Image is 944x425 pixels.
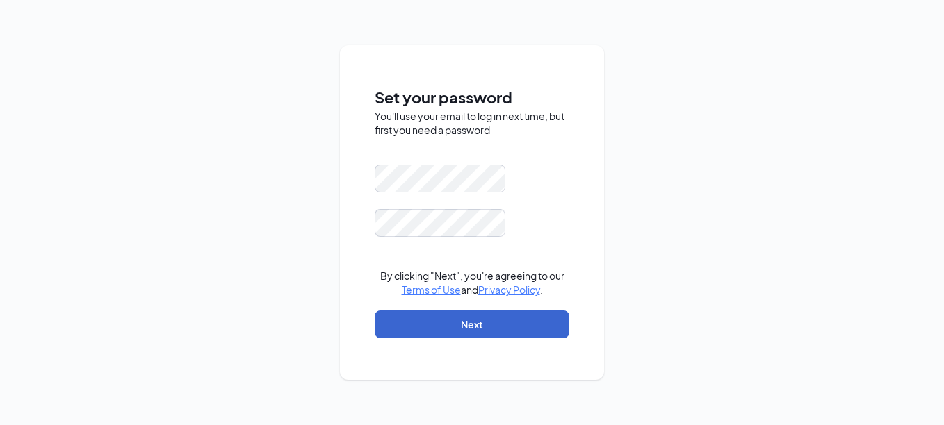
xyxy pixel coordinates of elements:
[375,269,569,297] div: By clicking "Next", you're agreeing to our and .
[375,109,569,137] div: You'll use your email to log in next time, but first you need a password
[375,85,569,110] span: Set your password
[478,283,540,296] a: Privacy Policy
[375,310,569,338] button: Next
[402,283,461,296] a: Terms of Use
